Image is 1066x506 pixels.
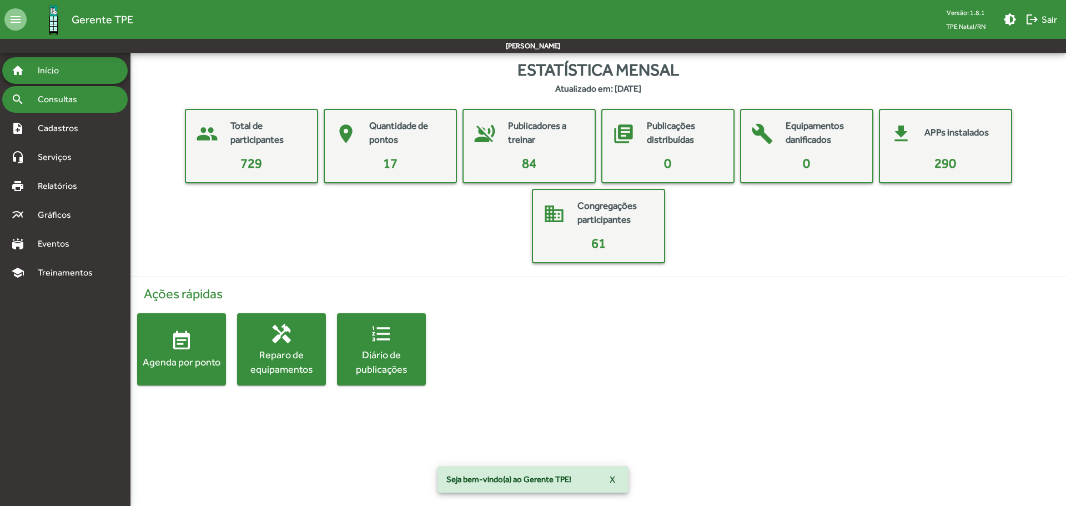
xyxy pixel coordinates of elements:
mat-icon: handyman [270,323,293,345]
mat-icon: search [11,93,24,106]
mat-icon: home [11,64,24,77]
div: Agenda por ponto [137,355,226,369]
mat-icon: people [190,117,224,151]
span: Serviços [31,151,87,164]
span: Gráficos [31,208,86,222]
mat-icon: event_note [170,330,193,352]
mat-icon: school [11,266,24,279]
mat-icon: headset_mic [11,151,24,164]
mat-icon: library_books [607,117,640,151]
mat-card-title: Equipamentos danificados [786,119,861,147]
h4: Ações rápidas [137,286,1059,302]
mat-icon: print [11,179,24,193]
span: Estatística mensal [517,57,679,82]
mat-icon: domain [537,197,571,231]
span: Consultas [31,93,92,106]
mat-icon: build [746,117,779,151]
span: 17 [383,156,398,171]
mat-icon: menu [4,8,27,31]
a: Gerente TPE [27,2,133,38]
span: 61 [591,236,606,251]
mat-icon: get_app [884,117,918,151]
button: X [601,469,624,489]
span: Seja bem-vindo(a) ao Gerente TPE! [446,474,571,485]
button: Sair [1021,9,1062,29]
span: Eventos [31,237,84,251]
mat-card-title: Publicações distribuídas [647,119,722,147]
mat-icon: format_list_numbered [370,323,393,345]
span: Relatórios [31,179,92,193]
strong: Atualizado em: [DATE] [555,82,641,96]
mat-icon: place [329,117,363,151]
span: Cadastros [31,122,93,135]
span: Início [31,64,75,77]
img: Logo [36,2,72,38]
mat-card-title: Congregações participantes [577,199,653,227]
mat-card-title: Publicadores a treinar [508,119,584,147]
mat-card-title: Total de participantes [230,119,306,147]
span: 84 [522,156,536,171]
span: Treinamentos [31,266,106,279]
button: Diário de publicações [337,313,426,385]
span: Sair [1025,9,1057,29]
span: Gerente TPE [72,11,133,28]
mat-card-title: Quantidade de pontos [369,119,445,147]
span: 729 [240,156,262,171]
button: Agenda por ponto [137,313,226,385]
mat-icon: voice_over_off [468,117,501,151]
span: TPE Natal/RN [937,19,994,33]
mat-icon: logout [1025,13,1039,26]
span: 0 [664,156,671,171]
mat-card-title: APPs instalados [924,126,989,140]
button: Reparo de equipamentos [237,313,326,385]
div: Versão: 1.8.1 [937,6,994,19]
span: 290 [934,156,956,171]
mat-icon: note_add [11,122,24,135]
mat-icon: brightness_medium [1003,13,1017,26]
div: Reparo de equipamentos [237,348,326,375]
span: X [610,469,615,489]
div: Diário de publicações [337,348,426,375]
mat-icon: multiline_chart [11,208,24,222]
mat-icon: stadium [11,237,24,251]
span: 0 [803,156,810,171]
